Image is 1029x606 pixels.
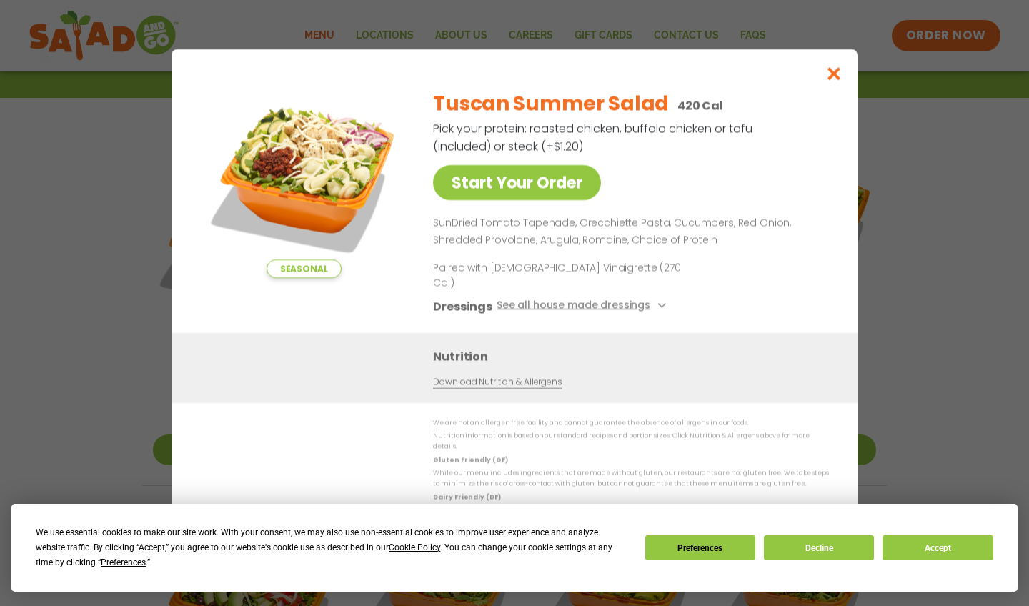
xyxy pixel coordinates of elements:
p: Paired with [DEMOGRAPHIC_DATA] Vinaigrette (270 Cal) [433,259,697,289]
button: Accept [883,535,993,560]
h3: Nutrition [433,347,836,364]
strong: Dairy Friendly (DF) [433,492,500,500]
div: Cookie Consent Prompt [11,504,1018,592]
p: We are not an allergen free facility and cannot guarantee the absence of allergens in our foods. [433,417,829,428]
p: 420 Cal [677,96,723,114]
button: Preferences [645,535,755,560]
p: While our menu includes ingredients that are made without gluten, our restaurants are not gluten ... [433,467,829,490]
span: Preferences [101,557,146,567]
p: SunDried Tomato Tapenade, Orecchiette Pasta, Cucumbers, Red Onion, Shredded Provolone, Arugula, R... [433,214,823,249]
button: Decline [764,535,874,560]
a: Download Nutrition & Allergens [433,374,562,388]
button: Close modal [811,49,857,97]
p: Nutrition information is based on our standard recipes and portion sizes. Click Nutrition & Aller... [433,430,829,452]
strong: Gluten Friendly (GF) [433,454,507,463]
img: Featured product photo for Tuscan Summer Salad [204,78,404,278]
span: Cookie Policy [389,542,440,552]
h3: Dressings [433,297,492,314]
div: We use essential cookies to make our site work. With your consent, we may also use non-essential ... [36,525,627,570]
a: Start Your Order [433,165,601,200]
button: See all house made dressings [497,297,670,314]
p: Pick your protein: roasted chicken, buffalo chicken or tofu (included) or steak (+$1.20) [433,119,755,155]
h2: Tuscan Summer Salad [433,89,669,119]
span: Seasonal [267,259,342,278]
